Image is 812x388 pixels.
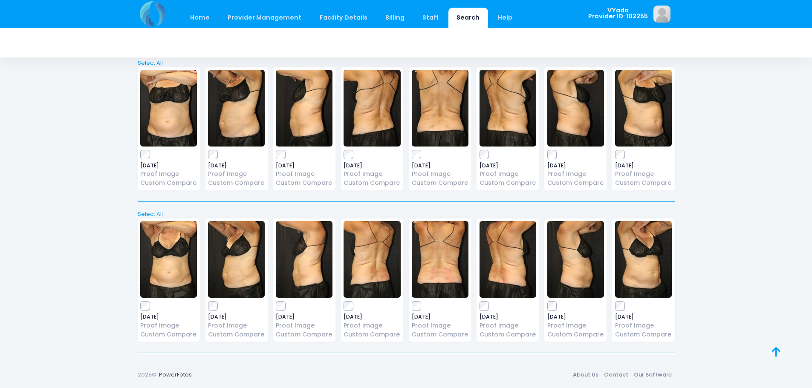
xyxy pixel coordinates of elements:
img: image [276,70,332,147]
a: Home [182,8,218,28]
a: Contact [601,367,631,382]
a: Proof Image [140,321,197,330]
a: About Us [570,367,601,382]
img: image [653,6,670,23]
a: Proof Image [140,170,197,178]
span: VYada Provider ID: 102255 [588,7,648,20]
a: Custom Compare [615,178,672,187]
img: image [140,221,197,298]
img: image [547,221,604,298]
span: [DATE] [276,163,332,168]
a: PowerFotos [159,371,192,379]
span: 2025© [138,371,156,379]
span: [DATE] [344,163,400,168]
span: [DATE] [547,163,604,168]
a: Proof Image [412,170,468,178]
a: Search [448,8,488,28]
a: Custom Compare [480,178,536,187]
span: [DATE] [140,163,197,168]
img: image [412,221,468,298]
a: Proof Image [276,170,332,178]
img: image [208,70,265,147]
img: image [547,70,604,147]
span: [DATE] [547,314,604,319]
img: image [412,70,468,147]
a: Custom Compare [547,178,604,187]
a: Custom Compare [615,330,672,339]
a: Proof Image [547,170,604,178]
a: Proof Image [480,170,536,178]
img: image [344,70,400,147]
a: Custom Compare [140,330,197,339]
a: Proof Image [208,170,265,178]
img: image [615,70,672,147]
a: Proof Image [208,321,265,330]
a: Select All [135,59,677,67]
img: image [344,221,400,298]
span: [DATE] [480,314,536,319]
span: [DATE] [480,163,536,168]
a: Billing [377,8,413,28]
a: Custom Compare [276,178,332,187]
a: Proof Image [615,321,672,330]
a: Select All [135,210,677,218]
span: [DATE] [276,314,332,319]
a: Custom Compare [412,330,468,339]
a: Proof Image [344,321,400,330]
a: Custom Compare [412,178,468,187]
span: [DATE] [615,163,672,168]
span: [DATE] [208,163,265,168]
a: Help [489,8,520,28]
span: [DATE] [208,314,265,319]
a: Custom Compare [276,330,332,339]
img: image [276,221,332,298]
a: Custom Compare [547,330,604,339]
a: Custom Compare [208,330,265,339]
a: Facility Details [311,8,376,28]
a: Proof Image [276,321,332,330]
span: [DATE] [615,314,672,319]
a: Custom Compare [140,178,197,187]
img: image [140,70,197,147]
a: Proof Image [412,321,468,330]
a: Proof Image [480,321,536,330]
a: Our Software [631,367,675,382]
a: Proof Image [615,170,672,178]
img: image [480,221,536,298]
a: Provider Management [220,8,310,28]
a: Staff [414,8,447,28]
a: Proof Image [547,321,604,330]
img: image [480,70,536,147]
span: [DATE] [140,314,197,319]
a: Custom Compare [208,178,265,187]
span: [DATE] [412,314,468,319]
img: image [208,221,265,298]
span: [DATE] [412,163,468,168]
a: Custom Compare [344,330,400,339]
img: image [615,221,672,298]
a: Custom Compare [480,330,536,339]
span: [DATE] [344,314,400,319]
a: Custom Compare [344,178,400,187]
a: Proof Image [344,170,400,178]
